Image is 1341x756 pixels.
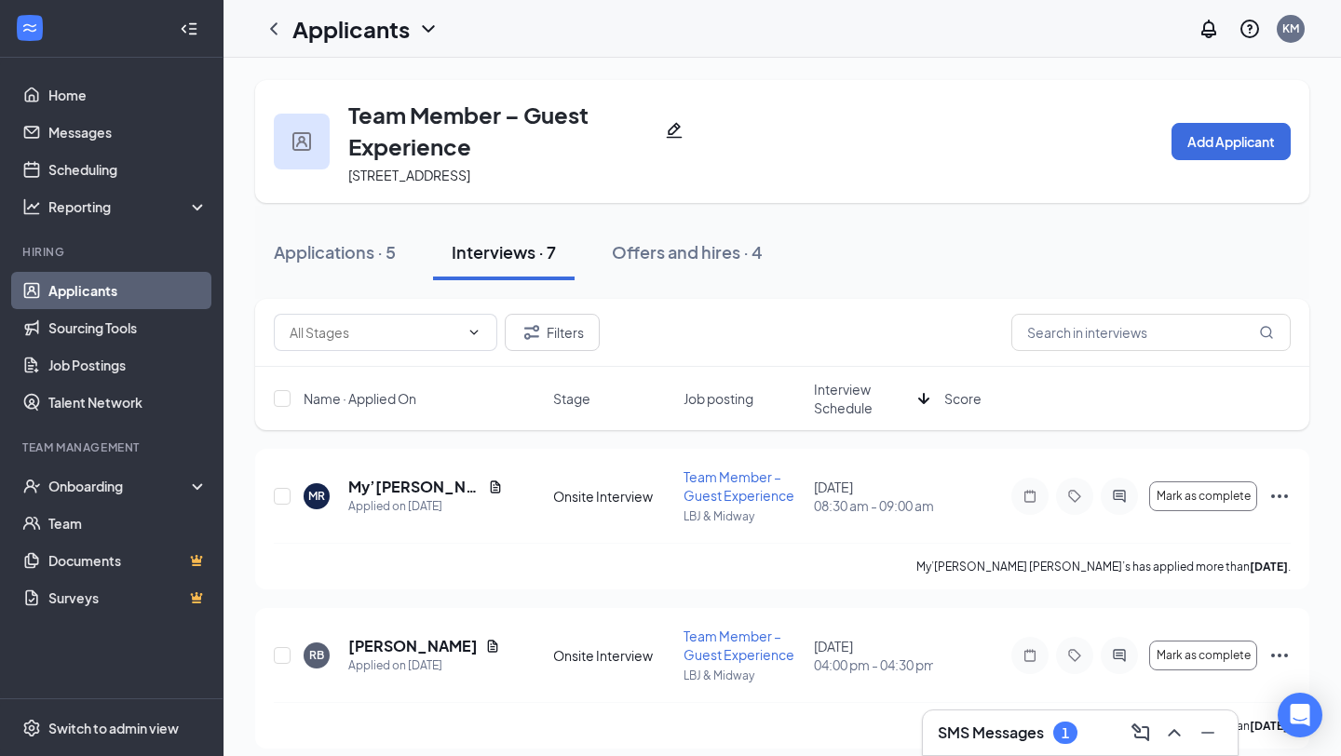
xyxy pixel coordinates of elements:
a: SurveysCrown [48,579,208,616]
div: Applied on [DATE] [348,497,503,516]
p: My’[PERSON_NAME] [PERSON_NAME]’s has applied more than . [916,559,1291,574]
div: Onsite Interview [553,646,672,665]
a: Job Postings [48,346,208,384]
div: RB [309,647,324,663]
button: Mark as complete [1149,641,1257,670]
div: Reporting [48,197,209,216]
span: Mark as complete [1157,490,1251,503]
svg: ChevronUp [1163,722,1185,744]
span: Mark as complete [1157,649,1251,662]
span: Stage [553,389,590,408]
div: MR [308,488,325,504]
svg: Collapse [180,20,198,38]
a: Home [48,76,208,114]
div: Applied on [DATE] [348,656,500,675]
svg: ChevronDown [467,325,481,340]
div: Applications · 5 [274,240,396,263]
svg: ActiveChat [1108,648,1131,663]
h1: Applicants [292,13,410,45]
button: ComposeMessage [1126,718,1156,748]
div: Interviews · 7 [452,240,556,263]
a: DocumentsCrown [48,542,208,579]
svg: Tag [1063,489,1086,504]
svg: Document [485,639,500,654]
div: [DATE] [814,637,933,674]
svg: Tag [1063,648,1086,663]
button: Minimize [1193,718,1223,748]
span: Team Member – Guest Experience [684,468,794,504]
button: Filter Filters [505,314,600,351]
a: Talent Network [48,384,208,421]
div: Onsite Interview [553,487,672,506]
svg: MagnifyingGlass [1259,325,1274,340]
svg: Pencil [665,121,684,140]
span: Interview Schedule [814,380,911,417]
button: ChevronUp [1159,718,1189,748]
svg: Minimize [1197,722,1219,744]
svg: Analysis [22,197,41,216]
svg: Filter [521,321,543,344]
svg: Note [1019,648,1041,663]
svg: ActiveChat [1108,489,1131,504]
svg: Note [1019,489,1041,504]
svg: WorkstreamLogo [20,19,39,37]
div: 1 [1062,725,1069,741]
input: Search in interviews [1011,314,1291,351]
p: LBJ & Midway [684,668,803,683]
svg: ChevronDown [417,18,440,40]
span: Team Member – Guest Experience [684,628,794,663]
span: Score [944,389,982,408]
svg: Document [488,479,503,494]
svg: Ellipses [1268,644,1291,667]
p: LBJ & Midway [684,508,803,524]
svg: ChevronLeft [263,18,285,40]
div: Team Management [22,439,204,455]
svg: ComposeMessage [1130,722,1152,744]
svg: ArrowDown [913,387,935,410]
a: Scheduling [48,151,208,188]
a: Sourcing Tools [48,309,208,346]
a: Messages [48,114,208,151]
img: user icon [292,132,311,151]
svg: QuestionInfo [1239,18,1261,40]
svg: UserCheck [22,477,41,495]
input: All Stages [290,322,459,343]
span: 08:30 am - 09:00 am [814,496,933,515]
span: 04:00 pm - 04:30 pm [814,655,933,674]
span: Name · Applied On [304,389,416,408]
div: KM [1282,20,1299,36]
svg: Notifications [1198,18,1220,40]
b: [DATE] [1250,560,1288,574]
h5: My’[PERSON_NAME] [PERSON_NAME]’s [348,477,481,497]
b: [DATE] [1250,719,1288,733]
span: Job posting [684,389,753,408]
h3: SMS Messages [938,722,1044,743]
h5: [PERSON_NAME] [348,636,478,656]
span: [STREET_ADDRESS] [348,167,470,183]
div: Offers and hires · 4 [612,240,763,263]
a: Team [48,505,208,542]
button: Mark as complete [1149,481,1257,511]
h3: Team Member – Guest Experience [348,99,657,162]
button: Add Applicant [1172,123,1291,160]
div: [DATE] [814,478,933,515]
svg: Settings [22,719,41,737]
div: Onboarding [48,477,192,495]
a: Applicants [48,272,208,309]
div: Switch to admin view [48,719,179,737]
svg: Ellipses [1268,485,1291,507]
div: Hiring [22,244,204,260]
div: Open Intercom Messenger [1278,693,1322,737]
